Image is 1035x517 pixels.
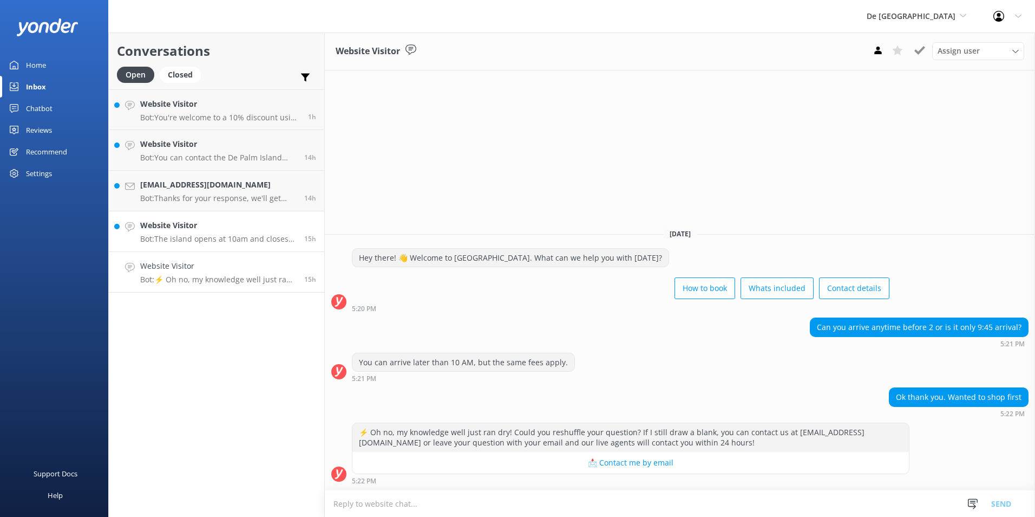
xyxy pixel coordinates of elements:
span: [DATE] [663,229,697,238]
a: Open [117,68,160,80]
span: Aug 26 2025 06:43pm (UTC -04:00) America/Caracas [304,153,316,162]
div: Home [26,54,46,76]
div: Reviews [26,119,52,141]
strong: 5:20 PM [352,306,376,312]
p: Bot: ⚡ Oh no, my knowledge well just ran dry! Could you reshuffle your question? If I still draw ... [140,275,296,285]
span: Aug 26 2025 06:23pm (UTC -04:00) America/Caracas [304,193,316,203]
div: Aug 26 2025 05:20pm (UTC -04:00) America/Caracas [352,305,889,312]
div: Hey there! 👋 Welcome to [GEOGRAPHIC_DATA]. What can we help you with [DATE]? [352,249,669,267]
span: Aug 27 2025 08:00am (UTC -04:00) America/Caracas [308,112,316,121]
span: Assign user [938,45,980,57]
a: Website VisitorBot:⚡ Oh no, my knowledge well just ran dry! Could you reshuffle your question? If... [109,252,324,293]
span: De [GEOGRAPHIC_DATA] [867,11,955,21]
div: Support Docs [34,463,77,484]
div: Settings [26,163,52,184]
div: Inbox [26,76,46,98]
div: Recommend [26,141,67,163]
span: Aug 26 2025 05:22pm (UTC -04:00) America/Caracas [304,275,316,284]
div: Assign User [932,42,1024,60]
div: Aug 26 2025 05:22pm (UTC -04:00) America/Caracas [889,410,1029,417]
h4: Website Visitor [140,138,296,150]
a: Website VisitorBot:You're welcome to a 10% discount using the code SAVE10 during the checkout pro... [109,89,324,130]
button: Whats included [741,277,814,299]
div: Ok thank you. Wanted to shop first [889,388,1028,406]
div: Open [117,67,154,83]
div: Help [48,484,63,506]
a: [EMAIL_ADDRESS][DOMAIN_NAME]Bot:Thanks for your response, we'll get back to you as soon as we can... [109,171,324,211]
button: How to book [674,277,735,299]
div: ⚡ Oh no, my knowledge well just ran dry! Could you reshuffle your question? If I still draw a bla... [352,423,909,452]
h4: Website Visitor [140,219,296,231]
p: Bot: Thanks for your response, we'll get back to you as soon as we can during opening hours. [140,193,296,203]
a: Website VisitorBot:You can contact the De Palm Island team at [EMAIL_ADDRESS][DOMAIN_NAME].14h [109,130,324,171]
div: You can arrive later than 10 AM, but the same fees apply. [352,353,574,372]
div: Chatbot [26,98,53,119]
p: Bot: You're welcome to a 10% discount using the code SAVE10 during the checkout process! Book onl... [140,113,300,122]
strong: 5:21 PM [1000,341,1025,347]
a: Website VisitorBot:The island opens at 10am and closes at 5pm.15h [109,211,324,252]
div: Aug 26 2025 05:21pm (UTC -04:00) America/Caracas [810,340,1029,347]
span: Aug 26 2025 05:27pm (UTC -04:00) America/Caracas [304,234,316,243]
h4: [EMAIL_ADDRESS][DOMAIN_NAME] [140,179,296,191]
h3: Website Visitor [336,44,400,59]
a: Closed [160,68,206,80]
div: Aug 26 2025 05:21pm (UTC -04:00) America/Caracas [352,374,575,382]
strong: 5:21 PM [352,376,376,382]
div: Can you arrive anytime before 2 or is it only 9:45 arrival? [810,318,1028,337]
h2: Conversations [117,41,316,61]
img: yonder-white-logo.png [16,18,78,36]
button: Contact details [819,277,889,299]
button: 📩 Contact me by email [352,452,909,474]
div: Closed [160,67,201,83]
strong: 5:22 PM [352,478,376,484]
strong: 5:22 PM [1000,411,1025,417]
div: Aug 26 2025 05:22pm (UTC -04:00) America/Caracas [352,477,909,484]
p: Bot: You can contact the De Palm Island team at [EMAIL_ADDRESS][DOMAIN_NAME]. [140,153,296,163]
h4: Website Visitor [140,98,300,110]
h4: Website Visitor [140,260,296,272]
p: Bot: The island opens at 10am and closes at 5pm. [140,234,296,244]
